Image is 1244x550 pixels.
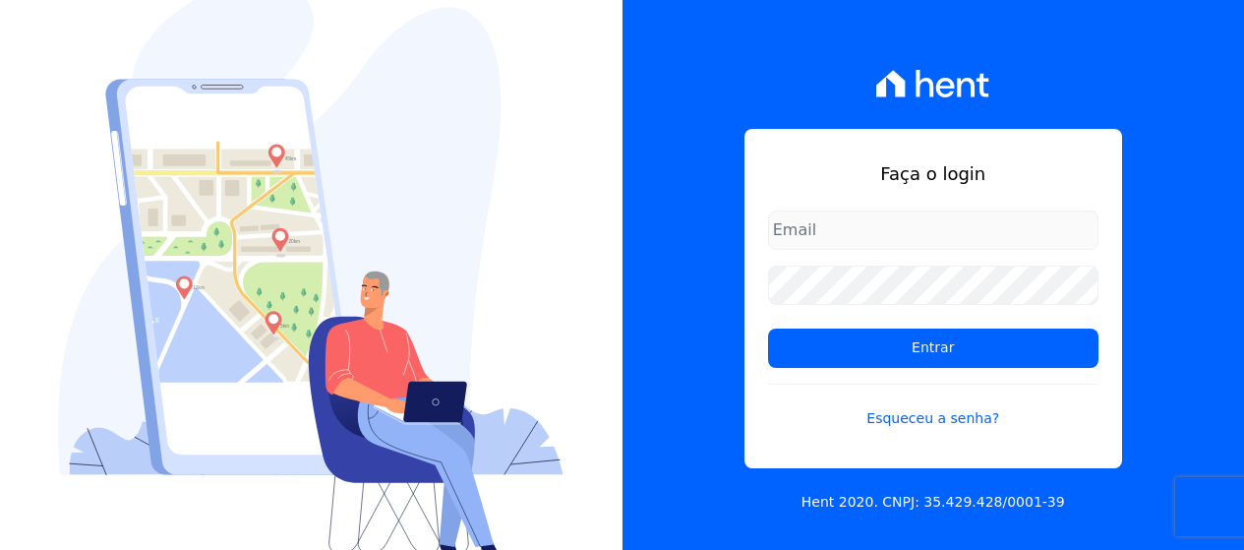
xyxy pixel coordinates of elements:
a: Esqueceu a senha? [768,384,1098,429]
input: Email [768,211,1098,250]
input: Entrar [768,329,1098,368]
h1: Faça o login [768,160,1098,187]
p: Hent 2020. CNPJ: 35.429.428/0001-39 [801,492,1065,513]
